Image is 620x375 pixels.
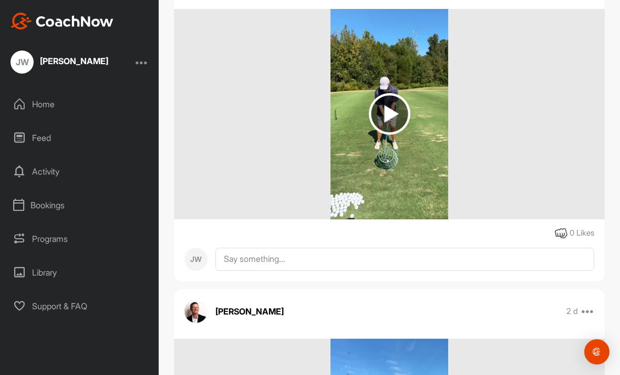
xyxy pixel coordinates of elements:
[6,293,154,319] div: Support & FAQ
[6,158,154,185] div: Activity
[6,226,154,252] div: Programs
[40,57,108,65] div: [PERSON_NAME]
[566,306,578,317] p: 2 d
[6,125,154,151] div: Feed
[6,91,154,117] div: Home
[184,300,208,323] img: avatar
[369,93,410,135] img: play
[330,9,448,219] img: media
[570,227,594,239] div: 0 Likes
[584,339,609,364] div: Open Intercom Messenger
[6,259,154,286] div: Library
[11,13,113,29] img: CoachNow
[11,50,34,74] div: JW
[6,192,154,218] div: Bookings
[184,248,208,271] div: JW
[215,305,284,318] p: [PERSON_NAME]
